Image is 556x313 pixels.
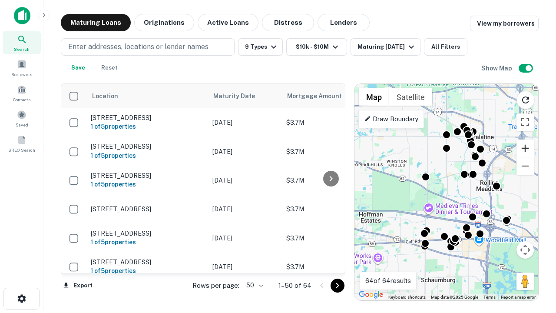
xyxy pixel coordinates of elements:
p: [STREET_ADDRESS] [91,230,204,237]
button: Lenders [318,14,370,31]
p: [DATE] [212,176,278,185]
p: 1–50 of 64 [278,280,311,291]
p: [STREET_ADDRESS] [91,258,204,266]
button: Show street map [359,88,389,106]
span: Location [92,91,118,101]
button: Zoom in [516,140,534,157]
button: Show satellite imagery [389,88,432,106]
p: Draw Boundary [364,114,418,124]
a: View my borrowers [470,16,539,31]
a: Search [3,31,41,54]
h6: 1 of 5 properties [91,237,204,247]
p: [DATE] [212,118,278,127]
button: Originations [134,14,194,31]
button: All Filters [424,38,467,56]
button: Reset [96,59,123,77]
p: $3.7M [286,176,373,185]
div: 50 [243,279,265,292]
span: Maturity Date [213,91,266,101]
a: Terms (opens in new tab) [483,295,496,300]
button: $10k - $10M [286,38,347,56]
th: Maturity Date [208,84,282,108]
p: [DATE] [212,262,278,272]
th: Mortgage Amount [282,84,377,108]
span: Contacts [13,96,30,103]
p: [STREET_ADDRESS] [91,114,204,122]
button: Maturing [DATE] [351,38,420,56]
p: [STREET_ADDRESS] [91,172,204,180]
span: Map data ©2025 Google [431,295,478,300]
p: Enter addresses, locations or lender names [68,42,208,52]
p: [DATE] [212,233,278,243]
div: Maturing [DATE] [357,42,417,52]
a: Borrowers [3,56,41,80]
p: [DATE] [212,204,278,214]
th: Location [86,84,208,108]
a: Open this area in Google Maps (opens a new window) [357,289,385,300]
p: [STREET_ADDRESS] [91,205,204,213]
span: SREO Search [8,147,35,153]
p: $3.7M [286,262,373,272]
button: Zoom out [516,157,534,175]
button: Active Loans [198,14,258,31]
span: Search [14,46,30,53]
button: Distress [262,14,314,31]
span: Borrowers [11,71,32,78]
p: [STREET_ADDRESS] [91,143,204,150]
h6: 1 of 5 properties [91,266,204,276]
h6: 1 of 5 properties [91,122,204,131]
button: Enter addresses, locations or lender names [61,38,235,56]
a: Contacts [3,81,41,105]
button: Keyboard shortcuts [388,294,426,300]
span: Mortgage Amount [287,91,353,101]
p: 64 of 64 results [365,276,411,286]
button: Save your search to get updates of matches that match your search criteria. [64,59,92,77]
button: Go to next page [331,279,344,293]
button: 9 Types [238,38,283,56]
button: Maturing Loans [61,14,131,31]
p: [DATE] [212,147,278,156]
button: Reload search area [516,91,535,109]
button: Export [61,279,95,292]
button: Toggle fullscreen view [516,113,534,131]
h6: 1 of 5 properties [91,180,204,189]
p: $3.7M [286,118,373,127]
button: Drag Pegman onto the map to open Street View [516,273,534,290]
span: Saved [16,121,28,128]
p: Rows per page: [192,280,239,291]
div: 0 0 [354,84,538,300]
h6: Show Map [481,63,513,73]
p: $3.7M [286,233,373,243]
iframe: Chat Widget [513,216,556,257]
a: SREO Search [3,132,41,155]
img: Google [357,289,385,300]
p: $3.7M [286,204,373,214]
a: Saved [3,107,41,130]
img: capitalize-icon.png [14,7,30,24]
a: Report a map error [501,295,536,300]
p: $3.7M [286,147,373,156]
h6: 1 of 5 properties [91,151,204,160]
